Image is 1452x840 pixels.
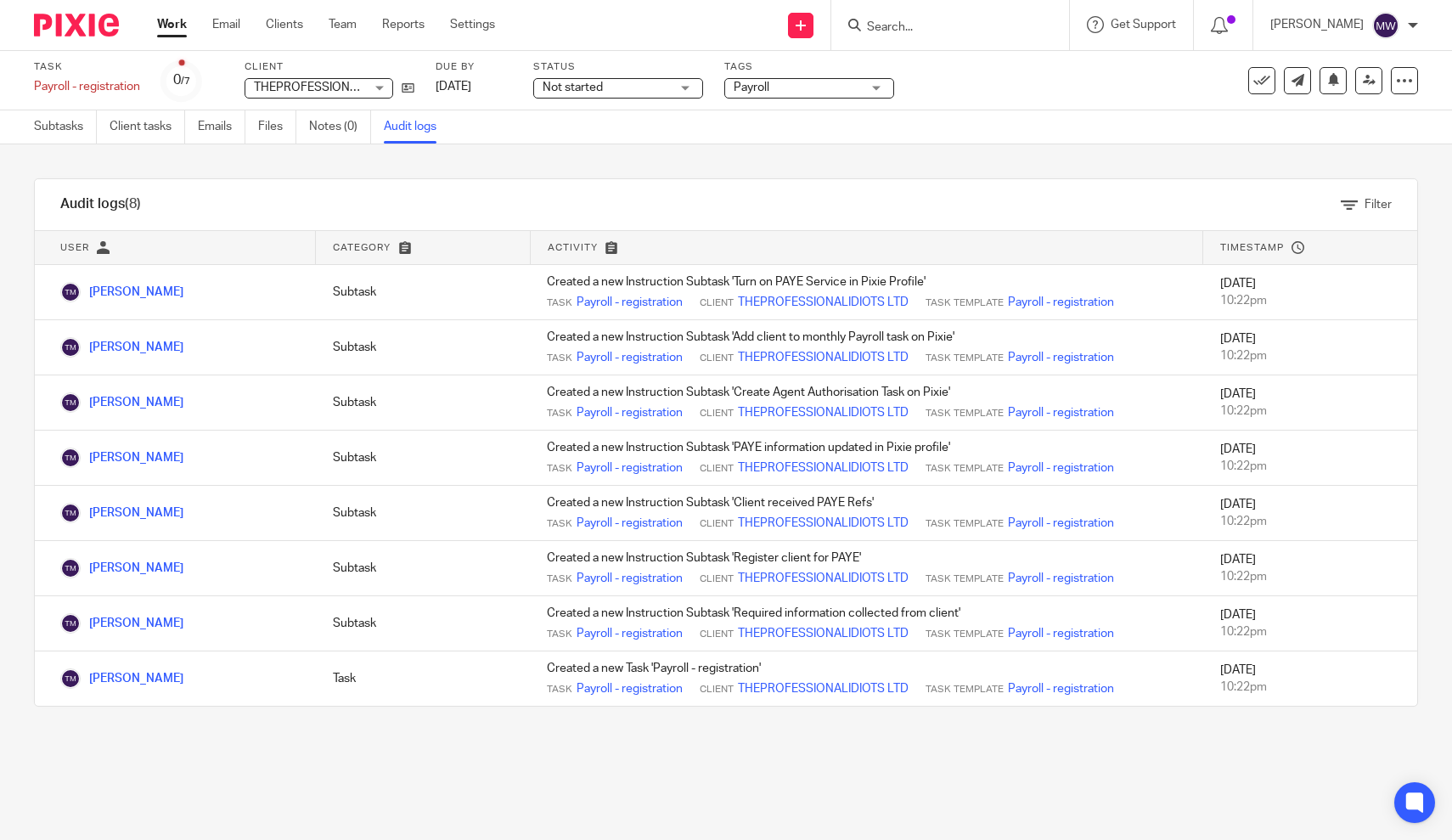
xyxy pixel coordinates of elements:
[1203,651,1417,707] td: [DATE]
[181,76,190,86] small: /7
[577,349,683,366] a: Payroll - registration
[547,628,572,641] span: Task
[60,337,81,358] img: Taylor Moss
[266,16,303,33] a: Clients
[1203,486,1417,541] td: [DATE]
[60,673,183,685] a: [PERSON_NAME]
[436,60,512,74] label: Due by
[700,462,734,476] span: Client
[577,294,683,311] a: Payroll - registration
[700,296,734,310] span: Client
[60,448,81,468] img: Taylor Moss
[60,286,183,298] a: [PERSON_NAME]
[34,110,97,144] a: Subtasks
[547,462,572,476] span: Task
[316,596,530,651] td: Subtask
[530,596,1203,651] td: Created a new Instruction Subtask 'Required information collected from client'
[212,16,240,33] a: Email
[530,541,1203,596] td: Created a new Instruction Subtask 'Register client for PAYE'
[1008,680,1114,697] a: Payroll - registration
[157,16,187,33] a: Work
[1008,294,1114,311] a: Payroll - registration
[1220,623,1400,640] div: 10:22pm
[258,110,296,144] a: Files
[60,452,183,464] a: [PERSON_NAME]
[1008,459,1114,476] a: Payroll - registration
[1203,375,1417,431] td: [DATE]
[530,651,1203,707] td: Created a new Task 'Payroll - registration'
[547,572,572,586] span: Task
[1220,292,1400,309] div: 10:22pm
[309,110,371,144] a: Notes (0)
[1008,349,1114,366] a: Payroll - registration
[60,507,183,519] a: [PERSON_NAME]
[198,110,245,144] a: Emails
[738,349,909,366] a: THEPROFESSIONALIDIOTS LTD
[60,613,81,634] img: Taylor Moss
[926,407,1004,420] span: Task Template
[1203,265,1417,320] td: [DATE]
[738,459,909,476] a: THEPROFESSIONALIDIOTS LTD
[533,60,703,74] label: Status
[1008,404,1114,421] a: Payroll - registration
[1008,625,1114,642] a: Payroll - registration
[1220,243,1284,252] span: Timestamp
[316,486,530,541] td: Subtask
[60,341,183,353] a: [PERSON_NAME]
[245,60,414,74] label: Client
[60,282,81,302] img: Taylor Moss
[60,392,81,413] img: Taylor Moss
[926,628,1004,641] span: Task Template
[548,243,598,252] span: Activity
[724,60,894,74] label: Tags
[60,562,183,574] a: [PERSON_NAME]
[60,397,183,409] a: [PERSON_NAME]
[700,572,734,586] span: Client
[1203,541,1417,596] td: [DATE]
[450,16,495,33] a: Settings
[926,352,1004,365] span: Task Template
[316,265,530,320] td: Subtask
[577,404,683,421] a: Payroll - registration
[60,243,89,252] span: User
[1008,570,1114,587] a: Payroll - registration
[60,503,81,523] img: Taylor Moss
[316,651,530,707] td: Task
[865,20,1018,36] input: Search
[926,462,1004,476] span: Task Template
[34,60,140,74] label: Task
[384,110,449,144] a: Audit logs
[700,628,734,641] span: Client
[1270,16,1364,33] p: [PERSON_NAME]
[577,459,683,476] a: Payroll - registration
[1008,515,1114,532] a: Payroll - registration
[530,486,1203,541] td: Created a new Instruction Subtask 'Client received PAYE Refs'
[577,625,683,642] a: Payroll - registration
[530,265,1203,320] td: Created a new Instruction Subtask 'Turn on PAYE Service in Pixie Profile'
[316,320,530,375] td: Subtask
[530,375,1203,431] td: Created a new Instruction Subtask 'Create Agent Authorisation Task on Pixie'
[110,110,185,144] a: Client tasks
[734,82,769,93] span: Payroll
[547,296,572,310] span: Task
[738,570,909,587] a: THEPROFESSIONALIDIOTS LTD
[926,683,1004,696] span: Task Template
[60,668,81,689] img: Taylor Moss
[1111,19,1176,31] span: Get Support
[926,572,1004,586] span: Task Template
[577,515,683,532] a: Payroll - registration
[329,16,357,33] a: Team
[738,404,909,421] a: THEPROFESSIONALIDIOTS LTD
[382,16,425,33] a: Reports
[1220,403,1400,420] div: 10:22pm
[926,517,1004,531] span: Task Template
[60,558,81,578] img: Taylor Moss
[547,517,572,531] span: Task
[436,81,471,93] span: [DATE]
[1220,458,1400,475] div: 10:22pm
[316,375,530,431] td: Subtask
[60,617,183,629] a: [PERSON_NAME]
[700,683,734,696] span: Client
[254,82,425,93] span: THEPROFESSIONALIDIOTS LTD
[700,517,734,531] span: Client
